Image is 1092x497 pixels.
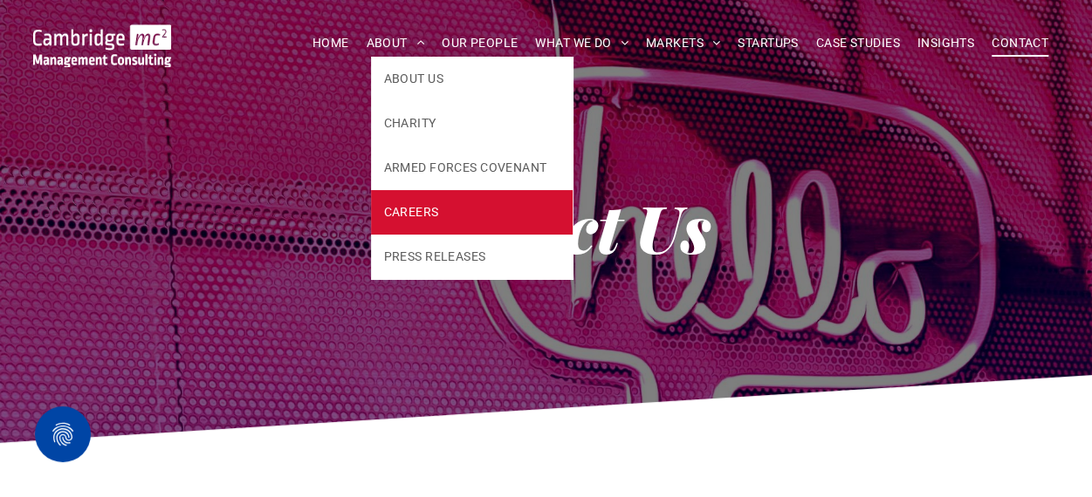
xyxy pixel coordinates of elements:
a: CAREERS [371,190,573,235]
a: ABOUT US [371,57,573,101]
strong: Us [635,183,711,270]
a: MARKETS [637,30,729,57]
a: HOME [304,30,358,57]
a: ABOUT [358,30,434,57]
span: ARMED FORCES COVENANT [384,159,547,177]
span: ABOUT US [384,70,443,88]
a: PRESS RELEASES [371,235,573,279]
span: PRESS RELEASES [384,248,486,266]
a: CONTACT [983,30,1057,57]
a: OUR PEOPLE [433,30,526,57]
a: INSIGHTS [909,30,983,57]
a: CHARITY [371,101,573,146]
img: Go to Homepage [33,24,172,67]
a: CASE STUDIES [807,30,909,57]
span: CHARITY [384,114,436,133]
a: ARMED FORCES COVENANT [371,146,573,190]
span: CAREERS [384,203,439,221]
a: STARTUPS [729,30,807,57]
a: WHAT WE DO [526,30,637,57]
span: ABOUT [367,30,425,57]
